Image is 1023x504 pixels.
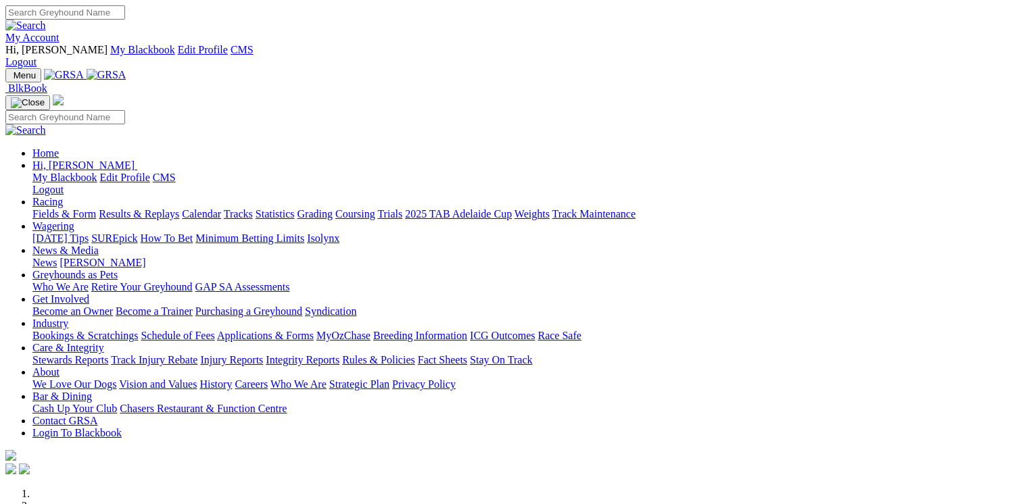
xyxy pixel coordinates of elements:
a: Vision and Values [119,378,197,390]
a: MyOzChase [316,330,371,341]
a: Integrity Reports [266,354,339,366]
a: [DATE] Tips [32,232,89,244]
a: [PERSON_NAME] [60,257,145,268]
a: Stay On Track [470,354,532,366]
a: Edit Profile [178,44,228,55]
a: Track Maintenance [552,208,636,220]
a: Schedule of Fees [141,330,214,341]
a: Breeding Information [373,330,467,341]
img: logo-grsa-white.png [5,450,16,461]
a: Race Safe [538,330,581,341]
a: Calendar [182,208,221,220]
a: Weights [515,208,550,220]
a: How To Bet [141,232,193,244]
a: History [199,378,232,390]
a: Applications & Forms [217,330,314,341]
a: Bookings & Scratchings [32,330,138,341]
a: Logout [5,56,37,68]
a: Racing [32,196,63,207]
a: CMS [231,44,254,55]
a: ICG Outcomes [470,330,535,341]
a: My Account [5,32,60,43]
a: Isolynx [307,232,339,244]
span: Menu [14,70,36,80]
a: Rules & Policies [342,354,415,366]
img: Close [11,97,45,108]
div: Bar & Dining [32,403,1018,415]
a: CMS [153,172,176,183]
a: Purchasing a Greyhound [195,305,302,317]
span: BlkBook [8,82,47,94]
a: About [32,366,60,378]
a: Greyhounds as Pets [32,269,118,280]
a: Results & Replays [99,208,179,220]
a: Grading [298,208,333,220]
a: Careers [235,378,268,390]
a: BlkBook [5,82,47,94]
a: Chasers Restaurant & Function Centre [120,403,287,414]
a: Fact Sheets [418,354,467,366]
span: Hi, [PERSON_NAME] [5,44,108,55]
a: Care & Integrity [32,342,104,353]
button: Toggle navigation [5,68,41,82]
a: Contact GRSA [32,415,97,426]
a: Edit Profile [100,172,150,183]
a: Tracks [224,208,253,220]
a: Syndication [305,305,356,317]
a: Home [32,147,59,159]
a: Track Injury Rebate [111,354,197,366]
div: About [32,378,1018,390]
a: We Love Our Dogs [32,378,116,390]
a: Bar & Dining [32,390,92,402]
div: My Account [5,44,1018,68]
img: GRSA [44,69,84,81]
a: Get Involved [32,293,89,305]
img: GRSA [87,69,126,81]
a: Wagering [32,220,74,232]
a: My Blackbook [110,44,175,55]
a: Industry [32,318,68,329]
input: Search [5,110,125,124]
img: facebook.svg [5,463,16,474]
div: News & Media [32,257,1018,269]
a: Cash Up Your Club [32,403,117,414]
a: Stewards Reports [32,354,108,366]
a: Login To Blackbook [32,427,122,438]
div: Care & Integrity [32,354,1018,366]
a: Injury Reports [200,354,263,366]
div: Industry [32,330,1018,342]
img: twitter.svg [19,463,30,474]
a: Minimum Betting Limits [195,232,304,244]
a: Logout [32,184,64,195]
a: GAP SA Assessments [195,281,290,293]
a: Coursing [335,208,375,220]
div: Wagering [32,232,1018,245]
a: Who We Are [32,281,89,293]
img: Search [5,20,46,32]
a: My Blackbook [32,172,97,183]
div: Hi, [PERSON_NAME] [32,172,1018,196]
a: Who We Are [270,378,327,390]
a: Hi, [PERSON_NAME] [32,159,137,171]
span: Hi, [PERSON_NAME] [32,159,135,171]
a: Become a Trainer [116,305,193,317]
a: SUREpick [91,232,137,244]
a: 2025 TAB Adelaide Cup [405,208,512,220]
a: Become an Owner [32,305,113,317]
img: logo-grsa-white.png [53,95,64,105]
a: Statistics [256,208,295,220]
a: News & Media [32,245,99,256]
div: Greyhounds as Pets [32,281,1018,293]
a: Retire Your Greyhound [91,281,193,293]
a: News [32,257,57,268]
a: Privacy Policy [392,378,456,390]
a: Fields & Form [32,208,96,220]
a: Strategic Plan [329,378,389,390]
img: Search [5,124,46,136]
a: Trials [377,208,402,220]
div: Racing [32,208,1018,220]
button: Toggle navigation [5,95,50,110]
div: Get Involved [32,305,1018,318]
input: Search [5,5,125,20]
